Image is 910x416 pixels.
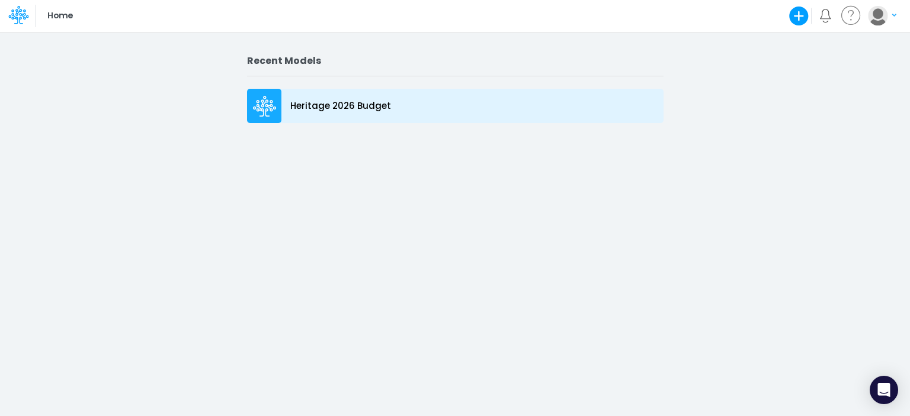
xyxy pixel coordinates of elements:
div: Open Intercom Messenger [870,376,898,404]
h2: Recent Models [247,55,664,66]
a: Heritage 2026 Budget [247,86,664,126]
a: Notifications [819,9,832,22]
p: Home [47,9,73,22]
p: Heritage 2026 Budget [290,99,391,113]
